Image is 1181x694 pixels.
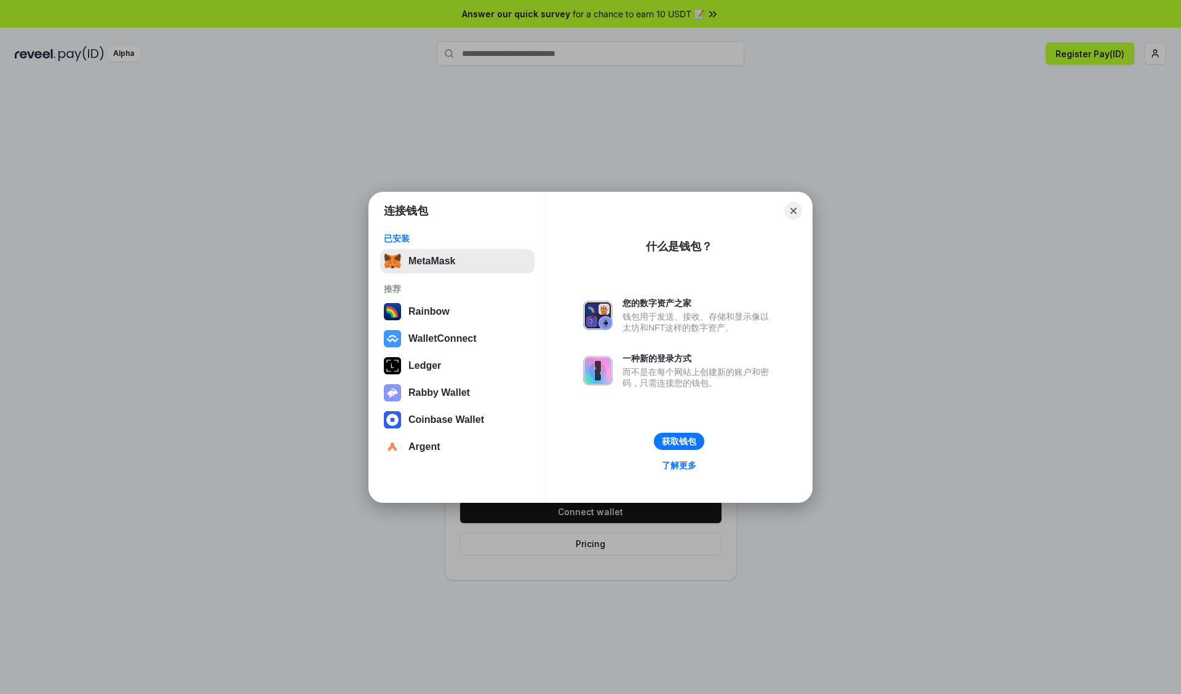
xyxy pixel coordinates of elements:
[662,436,696,447] div: 获取钱包
[380,353,535,378] button: Ledger
[408,333,477,344] div: WalletConnect
[622,298,775,309] div: 您的数字资产之家
[380,249,535,274] button: MetaMask
[583,301,613,330] img: svg+xml,%3Csvg%20xmlns%3D%22http%3A%2F%2Fwww.w3.org%2F2000%2Fsvg%22%20fill%3D%22none%22%20viewBox...
[622,366,775,388] div: 而不是在每个网站上创建新的账户和密码，只需连接您的钱包。
[408,414,484,425] div: Coinbase Wallet
[408,306,450,317] div: Rainbow
[384,438,401,455] img: svg+xml,%3Csvg%20width%3D%2228%22%20height%3D%2228%22%20viewBox%3D%220%200%2028%2028%22%20fill%3D...
[408,360,441,371] div: Ledger
[654,433,704,450] button: 获取钱包
[408,256,455,267] div: MetaMask
[785,202,802,219] button: Close
[384,303,401,320] img: svg+xml,%3Csvg%20width%3D%22120%22%20height%3D%22120%22%20viewBox%3D%220%200%20120%20120%22%20fil...
[384,253,401,270] img: svg+xml,%3Csvg%20fill%3D%22none%22%20height%3D%2233%22%20viewBox%3D%220%200%2035%2033%22%20width%...
[380,326,535,351] button: WalletConnect
[384,203,428,218] h1: 连接钱包
[380,381,535,405] button: Rabby Wallet
[380,435,535,459] button: Argent
[654,457,704,473] a: 了解更多
[622,353,775,364] div: 一种新的登录方式
[662,460,696,471] div: 了解更多
[384,357,401,374] img: svg+xml,%3Csvg%20xmlns%3D%22http%3A%2F%2Fwww.w3.org%2F2000%2Fsvg%22%20width%3D%2228%22%20height%3...
[384,411,401,428] img: svg+xml,%3Csvg%20width%3D%2228%22%20height%3D%2228%22%20viewBox%3D%220%200%2028%2028%22%20fill%3D...
[408,387,470,398] div: Rabby Wallet
[622,311,775,333] div: 钱包用于发送、接收、存储和显示像以太坊和NFT这样的数字资产。
[380,299,535,324] button: Rainbow
[583,356,613,385] img: svg+xml,%3Csvg%20xmlns%3D%22http%3A%2F%2Fwww.w3.org%2F2000%2Fsvg%22%20fill%3D%22none%22%20viewBox...
[384,233,531,244] div: 已安装
[408,441,440,452] div: Argent
[384,283,531,294] div: 推荐
[646,239,712,254] div: 什么是钱包？
[384,330,401,347] img: svg+xml,%3Csvg%20width%3D%2228%22%20height%3D%2228%22%20viewBox%3D%220%200%2028%2028%22%20fill%3D...
[384,384,401,401] img: svg+xml,%3Csvg%20xmlns%3D%22http%3A%2F%2Fwww.w3.org%2F2000%2Fsvg%22%20fill%3D%22none%22%20viewBox...
[380,408,535,432] button: Coinbase Wallet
